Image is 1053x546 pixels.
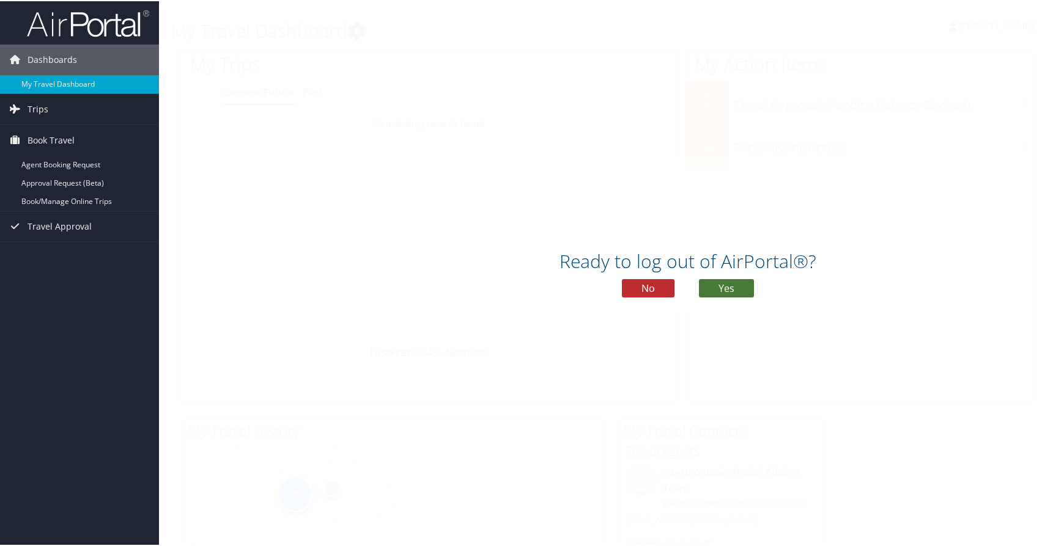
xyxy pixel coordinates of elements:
[699,278,754,296] button: Yes
[27,8,149,37] img: airportal-logo.png
[28,43,77,74] span: Dashboards
[28,124,75,155] span: Book Travel
[622,278,674,296] button: No
[28,210,92,241] span: Travel Approval
[28,93,48,123] span: Trips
